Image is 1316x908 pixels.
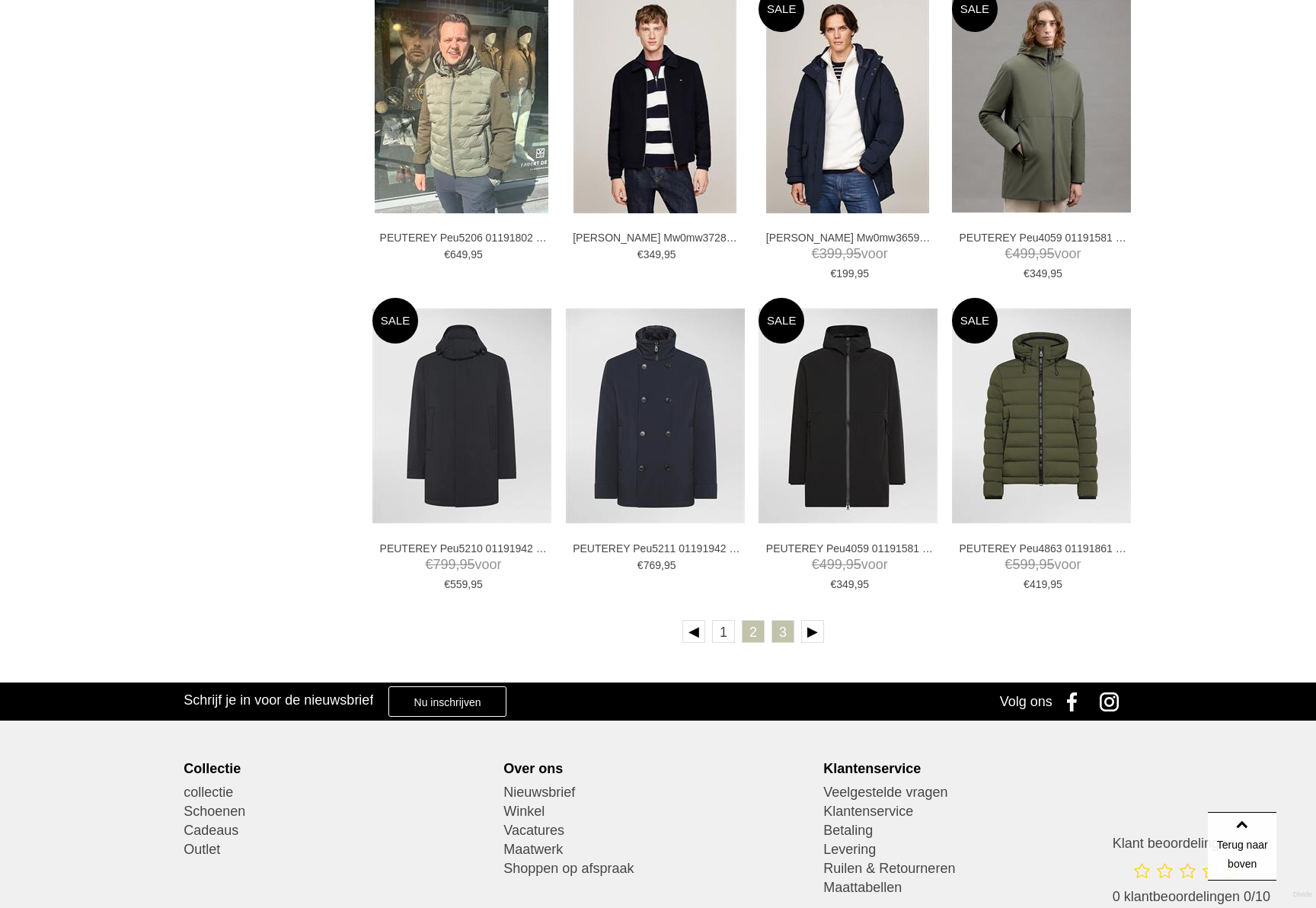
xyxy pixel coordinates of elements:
[1005,557,1012,572] span: €
[1035,246,1039,261] span: ,
[1012,557,1035,572] span: 599
[1024,267,1030,280] span: €
[573,231,740,245] a: [PERSON_NAME] Mw0mw37280 Jassen
[1047,578,1050,590] span: ,
[819,246,842,261] span: 399
[380,231,548,245] a: PEUTEREY Peu5206 01191802 Jassen
[836,578,854,590] span: 349
[1012,246,1035,261] span: 499
[444,248,450,261] span: €
[959,231,1126,245] a: PEUTEREY Peu4059 01191581 Jassen
[1047,267,1050,280] span: ,
[1030,267,1047,280] span: 349
[712,620,735,643] a: 1
[664,559,676,571] span: 95
[503,859,812,878] a: Shoppen op afspraak
[471,578,483,590] span: 95
[1035,557,1039,572] span: ,
[661,248,664,261] span: ,
[503,783,812,802] a: Nieuwsbrief
[380,542,548,555] a: PEUTEREY Peu5210 01191942 Jassen
[766,245,934,264] span: voor
[812,557,819,572] span: €
[742,620,765,643] a: 2
[1039,246,1054,261] span: 95
[836,267,854,280] span: 199
[1030,578,1047,590] span: 419
[823,760,1132,777] div: Klantenservice
[503,840,812,859] a: Maatwerk
[450,578,468,590] span: 559
[1000,683,1052,721] div: Volg ons
[468,578,471,590] span: ,
[812,246,819,261] span: €
[433,557,455,572] span: 799
[766,231,934,245] a: [PERSON_NAME] Mw0mw36595 [PERSON_NAME]
[771,620,794,643] a: 3
[1293,885,1312,904] a: Divide
[854,267,858,280] span: ,
[1094,683,1132,721] a: Instagram
[184,783,492,802] a: collectie
[858,267,870,280] span: 95
[503,760,812,777] div: Over ons
[388,686,506,717] a: Nu inschrijven
[450,248,468,261] span: 649
[842,246,846,261] span: ,
[823,783,1132,802] a: Veelgestelde vragen
[858,578,870,590] span: 95
[823,840,1132,859] a: Levering
[456,557,460,572] span: ,
[823,802,1132,821] a: Klantenservice
[503,821,812,840] a: Vacatures
[959,555,1126,574] span: voor
[468,248,471,261] span: ,
[766,542,934,555] a: PEUTEREY Peu4059 01191581 Jassen
[503,802,812,821] a: Winkel
[846,246,861,261] span: 95
[823,878,1132,897] a: Maattabellen
[184,692,373,708] h3: Schrijf je in voor de nieuwsbrief
[952,309,1131,523] img: PEUTEREY Peu4863 01191861 Jassen
[1056,683,1094,721] a: Facebook
[644,248,661,261] span: 349
[1050,578,1062,590] span: 95
[842,557,846,572] span: ,
[184,802,492,821] a: Schoenen
[184,760,492,777] div: Collectie
[830,267,836,280] span: €
[380,555,548,574] span: voor
[425,557,433,572] span: €
[846,557,861,572] span: 95
[1005,246,1012,261] span: €
[1039,557,1054,572] span: 95
[573,542,740,555] a: PEUTEREY Peu5211 01191942 Jassen
[460,557,475,572] span: 95
[823,859,1132,878] a: Ruilen & Retourneren
[823,821,1132,840] a: Betaling
[959,542,1126,555] a: PEUTEREY Peu4863 01191861 Jassen
[959,245,1126,264] span: voor
[184,840,492,859] a: Outlet
[854,578,858,590] span: ,
[819,557,842,572] span: 499
[471,248,483,261] span: 95
[637,248,644,261] span: €
[1024,578,1030,590] span: €
[1113,835,1270,852] h3: Klant beoordelingen
[661,559,664,571] span: ,
[1208,812,1276,881] a: Terug naar boven
[1050,267,1062,280] span: 95
[566,309,745,523] img: PEUTEREY Peu5211 01191942 Jassen
[184,821,492,840] a: Cadeaus
[830,578,836,590] span: €
[664,248,676,261] span: 95
[372,309,551,523] img: PEUTEREY Peu5210 01191942 Jassen
[637,559,644,571] span: €
[444,578,450,590] span: €
[759,309,937,523] img: PEUTEREY Peu4059 01191581 Jassen
[644,559,661,571] span: 769
[1113,889,1270,904] span: 0 klantbeoordelingen 0/10
[766,555,934,574] span: voor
